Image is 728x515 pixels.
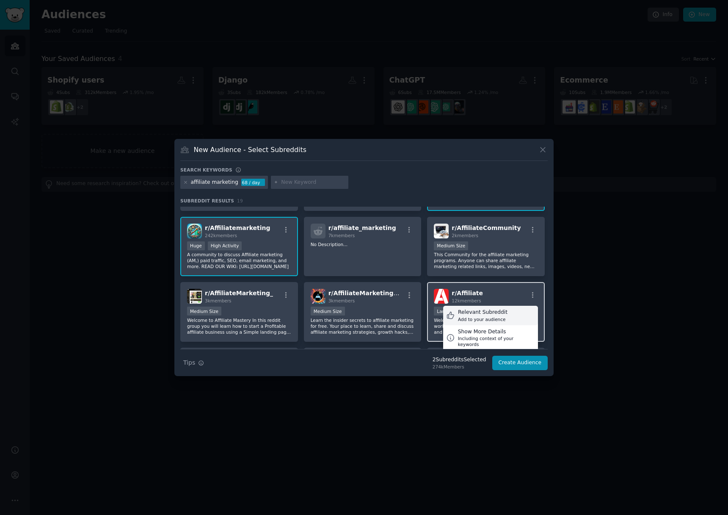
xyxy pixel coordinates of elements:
p: Welcome to the Affiliate subreddit. Learn what works and what doesn't in affiliate marketing and ... [434,317,538,335]
div: Relevant Subreddit [458,309,507,316]
button: Create Audience [492,356,548,370]
span: r/ AffiliateMarketing_ [205,290,273,296]
span: 3k members [205,298,232,303]
span: r/ Affiliate [452,290,483,296]
button: Tips [180,355,207,370]
img: AffiliateMarketingWS [311,289,325,304]
img: Affiliatemarketing [187,224,202,238]
div: Huge [187,241,205,250]
span: Subreddit Results [180,198,234,204]
p: No Description... [311,241,415,247]
div: 2 Subreddit s Selected [433,356,486,364]
input: New Keyword [281,179,345,186]
h3: Search keywords [180,167,232,173]
span: 7k members [328,233,355,238]
img: Affiliate [434,289,449,304]
img: AffiliateMarketing_ [187,289,202,304]
span: r/ affiliate_marketing [328,224,396,231]
div: Medium Size [434,241,468,250]
p: Learn the insider secrets to affiliate marketing for free. Your place to learn, share and discuss... [311,317,415,335]
div: 274k Members [433,364,486,370]
div: Medium Size [187,307,221,316]
h3: New Audience - Select Subreddits [194,145,306,154]
div: High Activity [208,241,242,250]
span: 19 [237,198,243,203]
img: AffiliateCommunity [434,224,449,238]
div: Including context of your keywords [458,335,535,347]
span: 2k members [452,233,478,238]
div: 68 / day [241,179,265,186]
p: This Community for the affiliate marketing programs. Anyone can share affiliate marketing related... [434,252,538,269]
div: Add to your audience [458,316,507,322]
div: Large [434,307,452,316]
div: Medium Size [311,307,345,316]
p: Welcome to Affiliate Mastery In this reddit group you will learn how to start a Profitable affili... [187,317,291,335]
span: r/ AffiliateMarketingWS [328,290,404,296]
span: 12k members [452,298,481,303]
span: 3k members [328,298,355,303]
span: r/ AffiliateCommunity [452,224,521,231]
p: A community to discuss Affiliate marketing (AM,) paid traffic, SEO, email marketing, and more. RE... [187,252,291,269]
span: 242k members [205,233,237,238]
span: Tips [183,358,195,367]
div: affiliate marketing [191,179,238,186]
div: Show More Details [458,328,535,336]
span: r/ Affiliatemarketing [205,224,270,231]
